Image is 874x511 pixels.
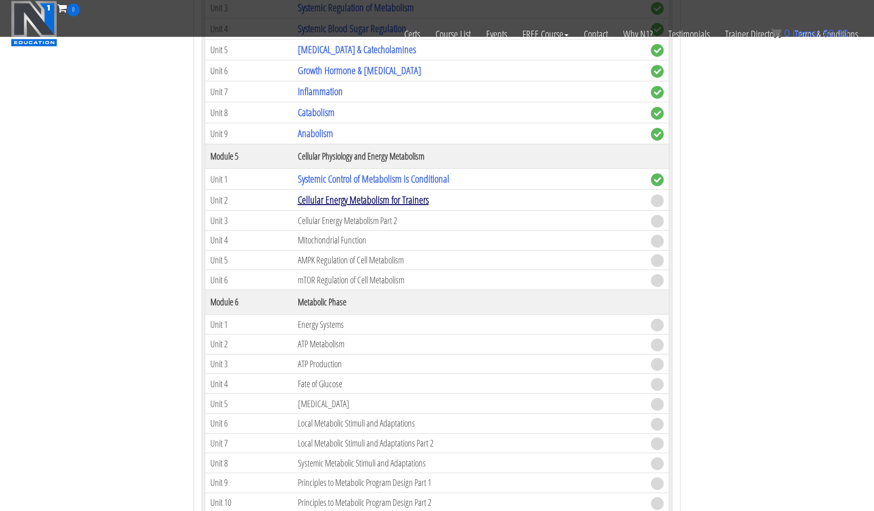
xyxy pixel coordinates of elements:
td: Fate of Glucose [293,374,646,394]
a: Catabolism [298,105,335,119]
td: Unit 5 [205,250,293,270]
a: Trainer Directory [717,16,787,52]
a: Systemic Control of Metabolism is Conditional [298,172,449,186]
td: Unit 8 [205,102,293,123]
th: Module 6 [205,290,293,315]
a: Inflammation [298,84,343,98]
img: n1-education [11,1,57,47]
a: Why N1? [616,16,661,52]
td: Unit 9 [205,473,293,493]
span: complete [651,107,664,120]
span: complete [651,65,664,78]
td: Cellular Energy Metabolism Part 2 [293,211,646,231]
span: complete [651,128,664,141]
td: Unit 4 [205,374,293,394]
td: [MEDICAL_DATA] [293,394,646,414]
td: Unit 3 [205,354,293,374]
td: Unit 6 [205,270,293,290]
span: 0 [784,28,790,39]
a: Course List [428,16,478,52]
td: AMPK Regulation of Cell Metabolism [293,250,646,270]
a: Terms & Conditions [787,16,866,52]
td: Unit 6 [205,60,293,81]
a: Events [478,16,515,52]
td: Unit 5 [205,394,293,414]
td: Unit 8 [205,453,293,473]
td: Unit 2 [205,334,293,354]
td: Systemic Metabolic Stimuli and Adaptations [293,453,646,473]
td: ATP Metabolism [293,334,646,354]
a: Growth Hormone & [MEDICAL_DATA] [298,63,421,77]
td: Unit 1 [205,169,293,190]
a: FREE Course [515,16,576,52]
th: Module 5 [205,144,293,169]
th: Metabolic Phase [293,290,646,315]
td: ATP Production [293,354,646,374]
td: Local Metabolic Stimuli and Adaptations Part 2 [293,433,646,453]
a: Testimonials [661,16,717,52]
span: 0 [67,4,80,16]
a: 0 items: $0.00 [771,28,848,39]
td: Mitochondrial Function [293,231,646,251]
td: Unit 4 [205,231,293,251]
td: Unit 7 [205,433,293,453]
td: mTOR Regulation of Cell Metabolism [293,270,646,290]
td: Unit 2 [205,190,293,211]
td: Unit 7 [205,81,293,102]
bdi: 0.00 [823,28,848,39]
td: Energy Systems [293,315,646,335]
a: Anabolism [298,126,333,140]
span: items: [793,28,820,39]
a: Certs [397,16,428,52]
a: Cellular Energy Metabolism for Trainers [298,193,429,207]
td: Unit 9 [205,123,293,144]
td: Unit 6 [205,413,293,433]
td: Principles to Metabolic Program Design Part 1 [293,473,646,493]
td: Unit 1 [205,315,293,335]
a: Contact [576,16,616,52]
a: 0 [57,1,80,15]
span: complete [651,86,664,99]
span: $ [823,28,828,39]
span: complete [651,173,664,186]
td: Unit 3 [205,211,293,231]
img: icon11.png [771,28,781,38]
th: Cellular Physiology and Energy Metabolism [293,144,646,169]
td: Local Metabolic Stimuli and Adaptations [293,413,646,433]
